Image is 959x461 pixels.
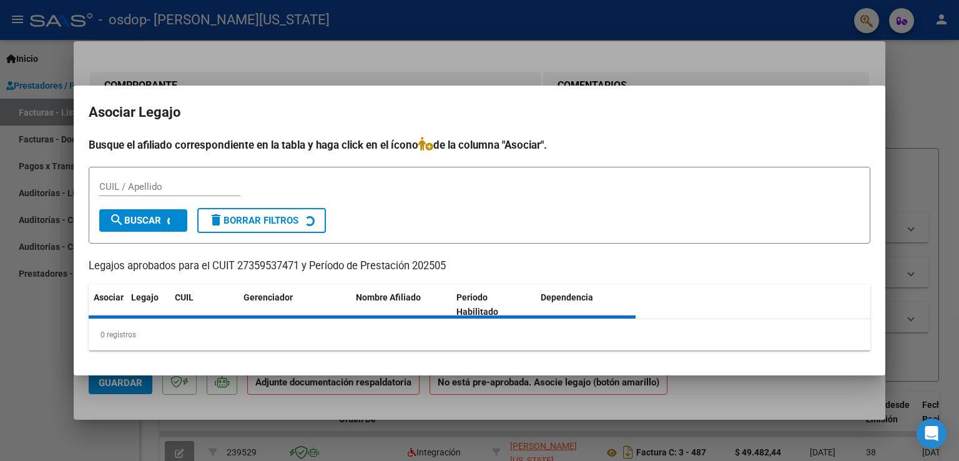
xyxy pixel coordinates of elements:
button: Buscar [99,209,187,232]
div: Open Intercom Messenger [917,419,947,449]
datatable-header-cell: Asociar [89,284,126,325]
span: Legajo [131,292,159,302]
datatable-header-cell: Nombre Afiliado [351,284,451,325]
span: Borrar Filtros [209,215,298,226]
span: Asociar [94,292,124,302]
span: Dependencia [541,292,593,302]
datatable-header-cell: Legajo [126,284,170,325]
datatable-header-cell: CUIL [170,284,239,325]
h2: Asociar Legajo [89,101,870,124]
span: CUIL [175,292,194,302]
datatable-header-cell: Dependencia [536,284,636,325]
span: Periodo Habilitado [456,292,498,317]
datatable-header-cell: Gerenciador [239,284,351,325]
span: Nombre Afiliado [356,292,421,302]
span: Buscar [109,215,161,226]
button: Borrar Filtros [197,208,326,233]
mat-icon: search [109,212,124,227]
div: 0 registros [89,319,870,350]
span: Gerenciador [243,292,293,302]
h4: Busque el afiliado correspondiente en la tabla y haga click en el ícono de la columna "Asociar". [89,137,870,153]
datatable-header-cell: Periodo Habilitado [451,284,536,325]
mat-icon: delete [209,212,224,227]
p: Legajos aprobados para el CUIT 27359537471 y Período de Prestación 202505 [89,259,870,274]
